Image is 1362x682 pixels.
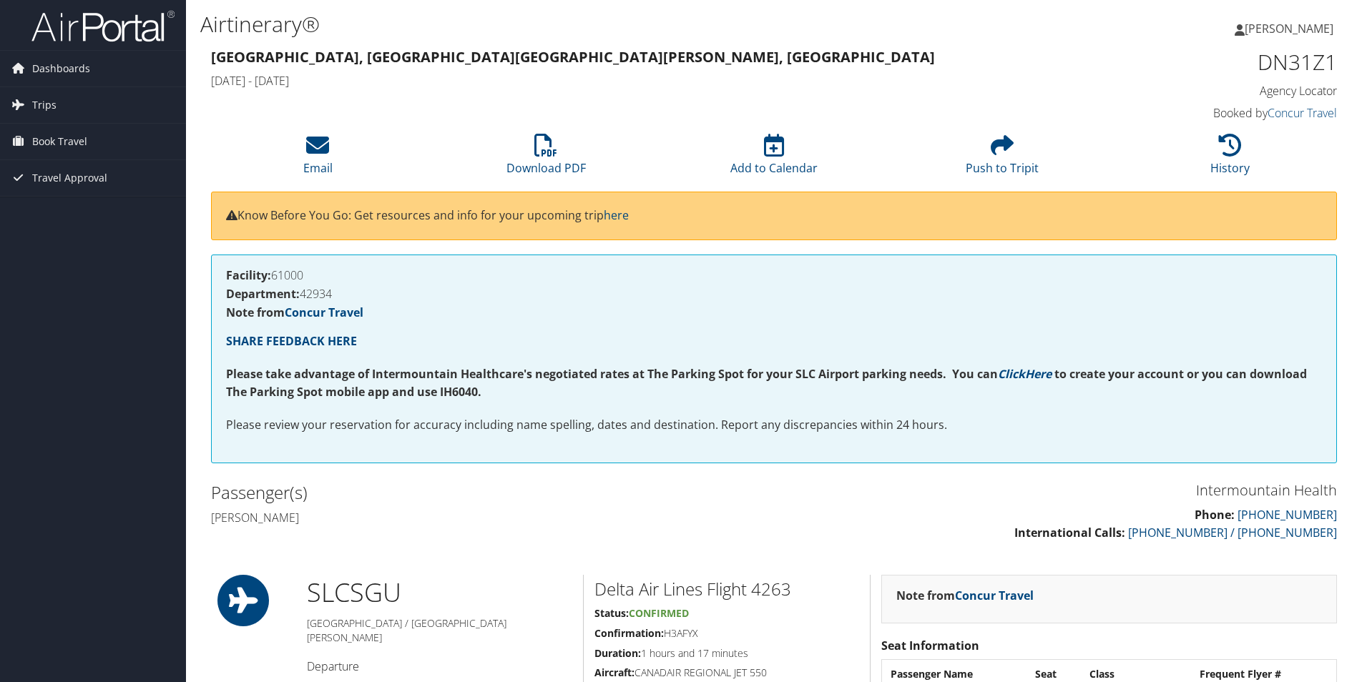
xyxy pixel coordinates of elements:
h1: DN31Z1 [1072,47,1337,77]
span: Trips [32,87,57,123]
h2: Delta Air Lines Flight 4263 [594,577,859,601]
strong: Note from [896,588,1034,603]
a: Here [1025,366,1052,382]
h4: Booked by [1072,105,1337,121]
span: Dashboards [32,51,90,87]
h4: [PERSON_NAME] [211,510,763,525]
a: Push to Tripit [966,142,1039,176]
strong: Please take advantage of Intermountain Healthcare's negotiated rates at The Parking Spot for your... [226,366,998,382]
a: SHARE FEEDBACK HERE [226,333,357,349]
h4: [DATE] - [DATE] [211,73,1050,89]
a: Concur Travel [285,305,363,320]
strong: Confirmation: [594,626,664,640]
h1: Airtinerary® [200,9,965,39]
a: here [604,207,629,223]
h5: H3AFYX [594,626,859,641]
strong: Seat Information [881,638,979,653]
a: Concur Travel [1268,105,1337,121]
a: Add to Calendar [730,142,818,176]
a: [PERSON_NAME] [1235,7,1348,50]
h1: SLC SGU [307,575,572,611]
strong: Note from [226,305,363,320]
strong: Department: [226,286,300,302]
h4: 61000 [226,270,1322,281]
h2: Passenger(s) [211,480,763,505]
h5: 1 hours and 17 minutes [594,646,859,661]
h3: Intermountain Health [785,480,1337,500]
h4: Departure [307,658,572,674]
span: Confirmed [629,606,689,620]
strong: [GEOGRAPHIC_DATA], [GEOGRAPHIC_DATA] [GEOGRAPHIC_DATA][PERSON_NAME], [GEOGRAPHIC_DATA] [211,47,935,66]
h4: 42934 [226,288,1322,300]
h4: Agency Locator [1072,83,1337,99]
a: [PHONE_NUMBER] / [PHONE_NUMBER] [1128,525,1337,540]
a: Download PDF [506,142,586,176]
strong: Duration: [594,646,641,660]
p: Please review your reservation for accuracy including name spelling, dates and destination. Repor... [226,416,1322,435]
h5: [GEOGRAPHIC_DATA] / [GEOGRAPHIC_DATA][PERSON_NAME] [307,616,572,644]
a: Concur Travel [955,588,1034,603]
span: [PERSON_NAME] [1245,21,1333,36]
img: airportal-logo.png [31,9,175,43]
a: Click [998,366,1025,382]
a: History [1210,142,1250,176]
span: Book Travel [32,124,87,159]
strong: International Calls: [1014,525,1125,540]
strong: Status: [594,606,629,620]
h5: CANADAIR REGIONAL JET 550 [594,666,859,680]
strong: Facility: [226,267,271,283]
p: Know Before You Go: Get resources and info for your upcoming trip [226,207,1322,225]
strong: Phone: [1195,507,1235,523]
strong: Aircraft: [594,666,635,679]
a: [PHONE_NUMBER] [1238,507,1337,523]
a: Email [303,142,333,176]
span: Travel Approval [32,160,107,196]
